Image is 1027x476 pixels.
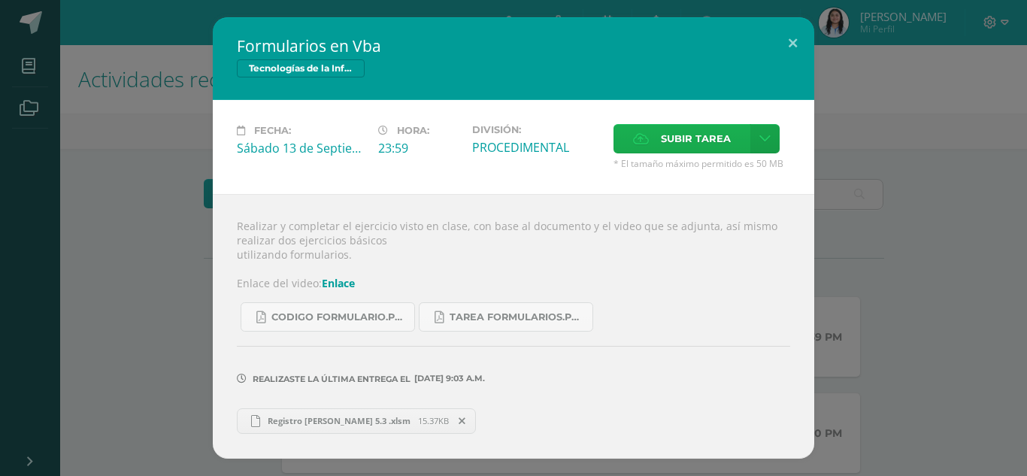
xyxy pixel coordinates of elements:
a: Registro [PERSON_NAME] 5.3 .xlsm 15.37KB [237,408,476,434]
span: 15.37KB [418,415,449,426]
span: [DATE] 9:03 a.m. [410,378,485,379]
span: Hora: [397,125,429,136]
h2: Formularios en Vba [237,35,790,56]
a: CODIGO formulario.pdf [241,302,415,332]
div: Sábado 13 de Septiembre [237,140,366,156]
div: Realizar y completar el ejercicio visto en clase, con base al documento y el video que se adjunta... [213,194,814,458]
span: CODIGO formulario.pdf [271,311,407,323]
span: Tecnologías de la Información y Comunicación 5 [237,59,365,77]
span: Subir tarea [661,125,731,153]
a: Enlace [322,276,355,290]
span: Remover entrega [450,413,475,429]
span: Registro [PERSON_NAME] 5.3 .xlsm [260,415,418,426]
span: Tarea formularios.pdf [450,311,585,323]
div: 23:59 [378,140,460,156]
span: Realizaste la última entrega el [253,374,410,384]
span: * El tamaño máximo permitido es 50 MB [613,157,790,170]
span: Fecha: [254,125,291,136]
label: División: [472,124,601,135]
button: Close (Esc) [771,17,814,68]
a: Tarea formularios.pdf [419,302,593,332]
div: PROCEDIMENTAL [472,139,601,156]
